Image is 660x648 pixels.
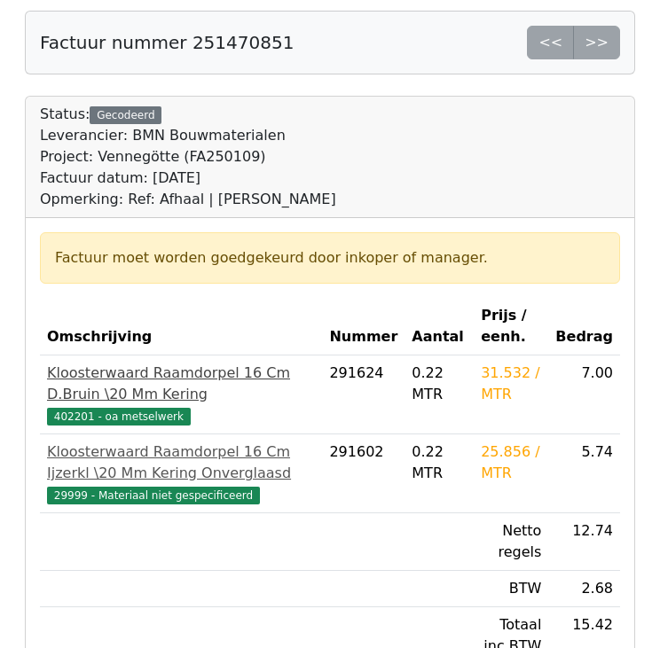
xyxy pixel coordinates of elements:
h5: Factuur nummer 251470851 [40,32,294,53]
th: Bedrag [548,298,620,355]
div: Project: Vennegötte (FA250109) [40,146,336,168]
div: 0.22 MTR [412,363,467,405]
div: Kloosterwaard Raamdorpel 16 Cm D.Bruin \20 Mm Kering [47,363,315,405]
a: Kloosterwaard Raamdorpel 16 Cm Ijzerkl \20 Mm Kering Onverglaasd29999 - Materiaal niet gespecific... [47,441,315,505]
td: 291602 [322,434,405,513]
td: 291624 [322,355,405,434]
span: 29999 - Materiaal niet gespecificeerd [47,487,260,504]
td: 5.74 [548,434,620,513]
div: Opmerking: Ref: Afhaal | [PERSON_NAME] [40,189,336,210]
div: 25.856 / MTR [481,441,541,484]
th: Omschrijving [40,298,322,355]
td: 7.00 [548,355,620,434]
div: Status: [40,104,336,210]
td: Netto regels [474,513,548,571]
td: 12.74 [548,513,620,571]
span: 402201 - oa metselwerk [47,408,191,425]
div: 0.22 MTR [412,441,467,484]
td: 2.68 [548,571,620,607]
th: Nummer [322,298,405,355]
a: Kloosterwaard Raamdorpel 16 Cm D.Bruin \20 Mm Kering402201 - oa metselwerk [47,363,315,426]
th: Prijs / eenh. [474,298,548,355]
div: Leverancier: BMN Bouwmaterialen [40,125,336,146]
div: Factuur datum: [DATE] [40,168,336,189]
div: Kloosterwaard Raamdorpel 16 Cm Ijzerkl \20 Mm Kering Onverglaasd [47,441,315,484]
div: 31.532 / MTR [481,363,541,405]
div: Factuur moet worden goedgekeurd door inkoper of manager. [55,247,605,269]
td: BTW [474,571,548,607]
div: Gecodeerd [90,106,161,124]
th: Aantal [405,298,474,355]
